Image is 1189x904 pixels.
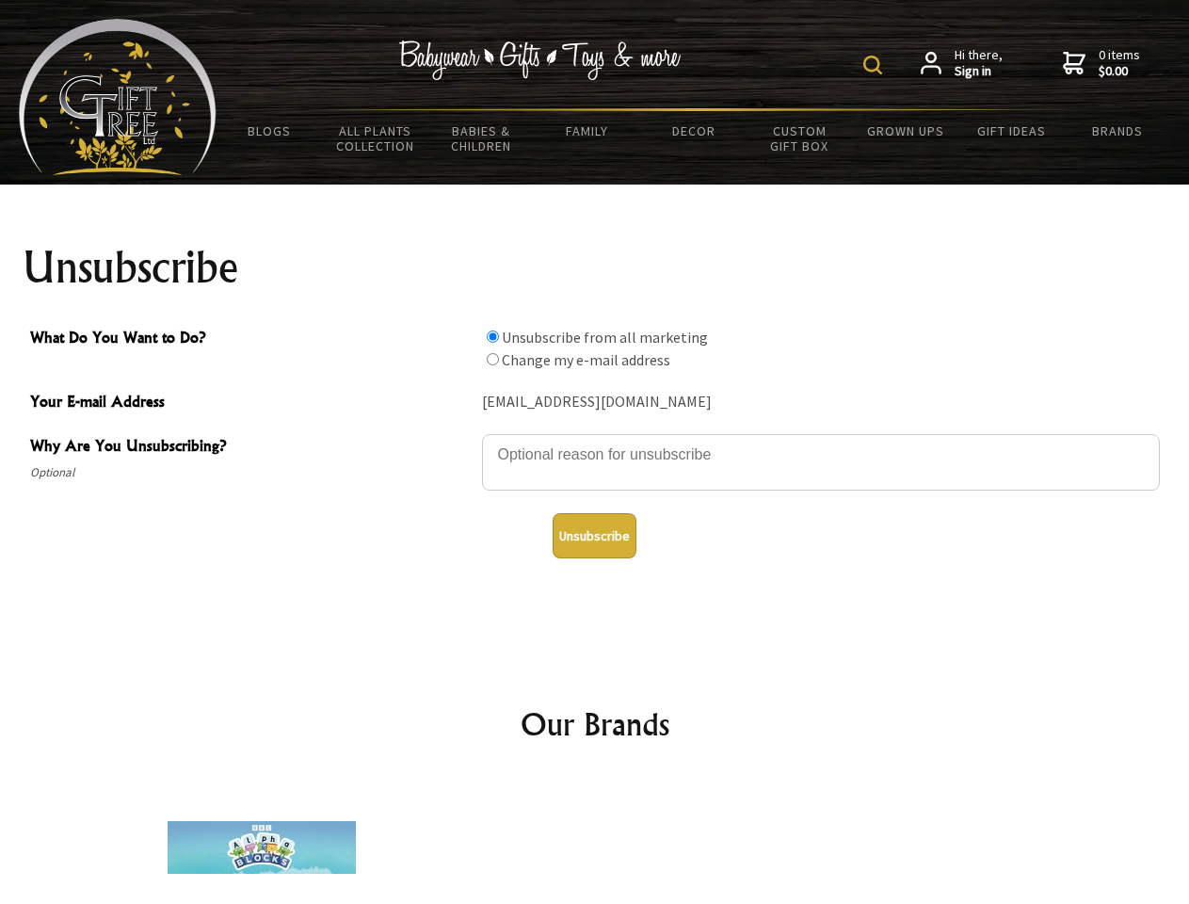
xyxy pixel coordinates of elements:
[1099,46,1140,80] span: 0 items
[1065,111,1171,151] a: Brands
[428,111,535,166] a: Babies & Children
[23,245,1167,290] h1: Unsubscribe
[640,111,747,151] a: Decor
[487,353,499,365] input: What Do You Want to Do?
[921,47,1003,80] a: Hi there,Sign in
[1063,47,1140,80] a: 0 items$0.00
[863,56,882,74] img: product search
[19,19,217,175] img: Babyware - Gifts - Toys and more...
[482,434,1160,491] textarea: Why Are You Unsubscribing?
[323,111,429,166] a: All Plants Collection
[30,461,473,484] span: Optional
[217,111,323,151] a: BLOGS
[482,388,1160,417] div: [EMAIL_ADDRESS][DOMAIN_NAME]
[502,350,670,369] label: Change my e-mail address
[38,702,1152,747] h2: Our Brands
[30,390,473,417] span: Your E-mail Address
[399,40,682,80] img: Babywear - Gifts - Toys & more
[487,331,499,343] input: What Do You Want to Do?
[747,111,853,166] a: Custom Gift Box
[852,111,958,151] a: Grown Ups
[502,328,708,347] label: Unsubscribe from all marketing
[955,47,1003,80] span: Hi there,
[553,513,636,558] button: Unsubscribe
[535,111,641,151] a: Family
[958,111,1065,151] a: Gift Ideas
[30,434,473,461] span: Why Are You Unsubscribing?
[30,326,473,353] span: What Do You Want to Do?
[1099,63,1140,80] strong: $0.00
[955,63,1003,80] strong: Sign in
